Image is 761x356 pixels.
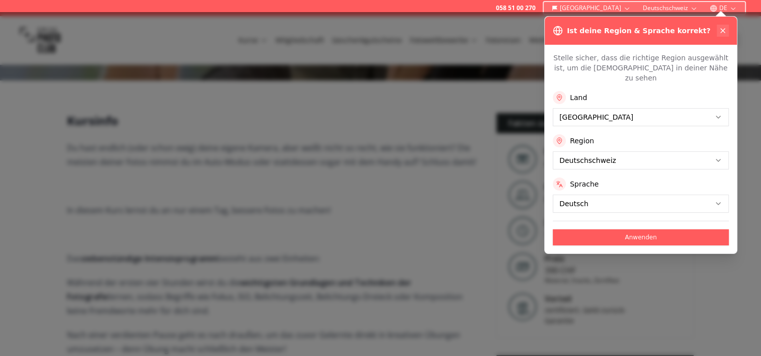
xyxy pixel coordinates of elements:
[639,2,702,14] button: Deutschschweiz
[567,26,710,36] h3: Ist deine Region & Sprache korrekt?
[496,4,536,12] a: 058 51 00 270
[706,2,741,14] button: DE
[570,136,594,146] label: Region
[548,2,635,14] button: [GEOGRAPHIC_DATA]
[553,53,729,83] p: Stelle sicher, dass die richtige Region ausgewählt ist, um die [DEMOGRAPHIC_DATA] in deiner Nähe ...
[553,229,729,245] button: Anwenden
[570,179,599,189] label: Sprache
[570,93,587,103] label: Land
